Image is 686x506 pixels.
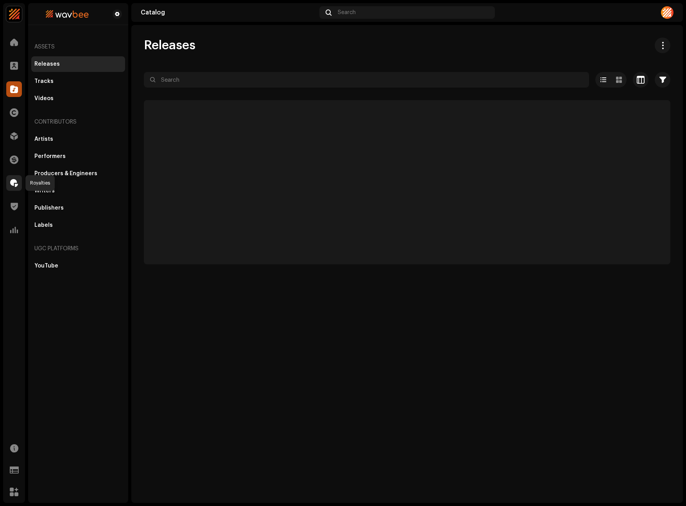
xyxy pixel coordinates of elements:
[34,61,60,67] div: Releases
[34,153,66,160] div: Performers
[34,136,53,142] div: Artists
[34,170,97,177] div: Producers & Engineers
[6,6,22,22] img: edf75770-94a4-4c7b-81a4-750147990cad
[661,6,673,19] img: 1048eac3-76b2-48ef-9337-23e6f26afba7
[34,263,58,269] div: YouTube
[31,200,125,216] re-m-nav-item: Publishers
[34,222,53,228] div: Labels
[31,217,125,233] re-m-nav-item: Labels
[31,183,125,199] re-m-nav-item: Writers
[34,95,54,102] div: Videos
[31,74,125,89] re-m-nav-item: Tracks
[31,56,125,72] re-m-nav-item: Releases
[31,38,125,56] re-a-nav-header: Assets
[34,188,55,194] div: Writers
[31,258,125,274] re-m-nav-item: YouTube
[31,149,125,164] re-m-nav-item: Performers
[31,239,125,258] re-a-nav-header: UGC Platforms
[34,205,64,211] div: Publishers
[31,113,125,131] re-a-nav-header: Contributors
[141,9,316,16] div: Catalog
[144,38,195,53] span: Releases
[31,166,125,181] re-m-nav-item: Producers & Engineers
[338,9,356,16] span: Search
[34,9,100,19] img: 80b39ab6-6ad5-4674-8943-5cc4091564f4
[34,78,54,84] div: Tracks
[144,72,589,88] input: Search
[31,131,125,147] re-m-nav-item: Artists
[31,91,125,106] re-m-nav-item: Videos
